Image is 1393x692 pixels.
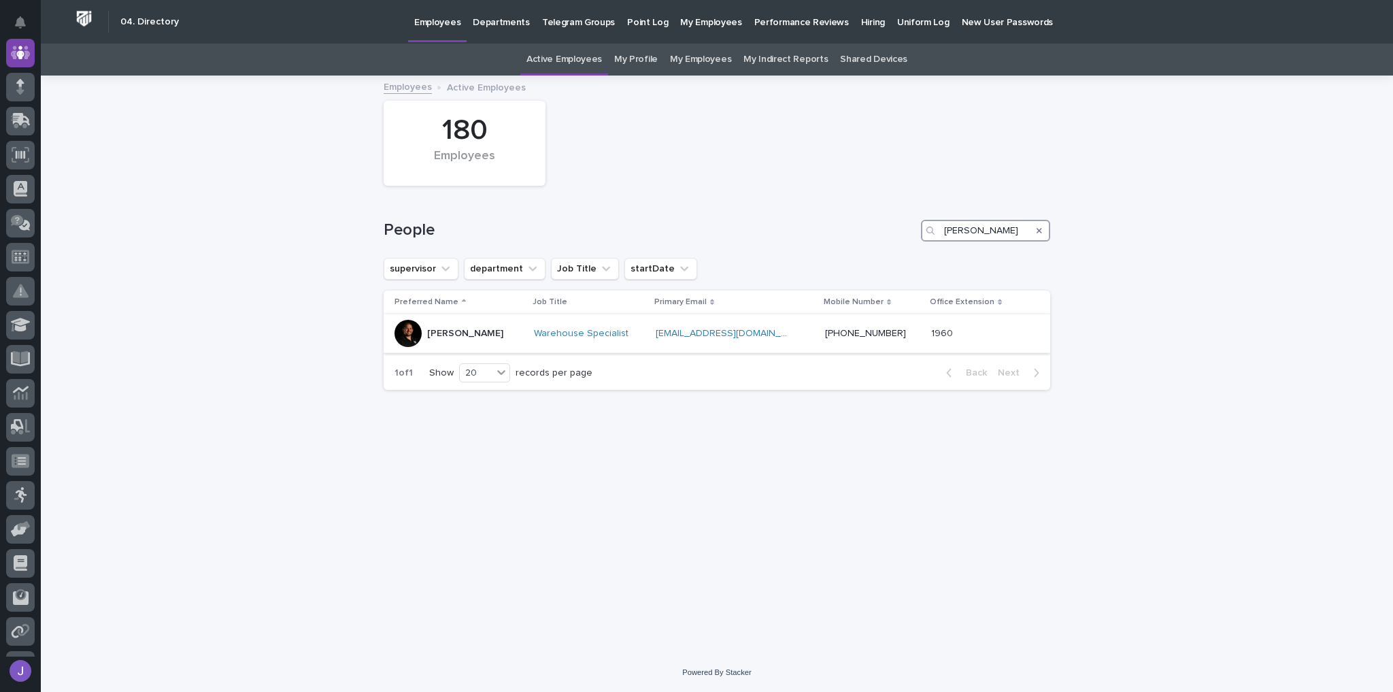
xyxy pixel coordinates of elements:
p: Office Extension [930,295,994,310]
button: Back [935,367,992,379]
button: users-avatar [6,657,35,685]
p: Primary Email [654,295,707,310]
a: My Employees [670,44,731,76]
button: supervisor [384,258,458,280]
div: Notifications [17,16,35,38]
a: Active Employees [526,44,602,76]
a: Shared Devices [840,44,907,76]
p: 1 of 1 [384,357,424,390]
p: Preferred Name [395,295,458,310]
p: Job Title [533,295,567,310]
a: My Profile [614,44,658,76]
h1: People [384,220,916,240]
button: Job Title [551,258,619,280]
h2: 04. Directory [120,16,179,28]
input: Search [921,220,1050,242]
button: department [464,258,546,280]
p: Show [429,367,454,379]
div: Employees [407,149,522,178]
a: [EMAIL_ADDRESS][DOMAIN_NAME] [656,329,809,338]
tr: [PERSON_NAME]Warehouse Specialist [EMAIL_ADDRESS][DOMAIN_NAME] [PHONE_NUMBER]19601960 [384,314,1050,353]
a: My Indirect Reports [743,44,828,76]
button: Notifications [6,8,35,37]
span: Next [998,368,1028,378]
p: records per page [516,367,592,379]
p: [PERSON_NAME] [427,328,503,340]
p: 1960 [931,325,956,340]
a: [PHONE_NUMBER] [825,329,906,338]
p: Mobile Number [824,295,884,310]
button: startDate [624,258,697,280]
span: Back [958,368,987,378]
a: Employees [384,78,432,94]
a: Warehouse Specialist [534,328,628,340]
a: Powered By Stacker [682,668,751,676]
button: Next [992,367,1050,379]
div: 20 [460,366,492,380]
img: Workspace Logo [71,6,97,31]
div: 180 [407,114,522,148]
p: Active Employees [447,79,526,94]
